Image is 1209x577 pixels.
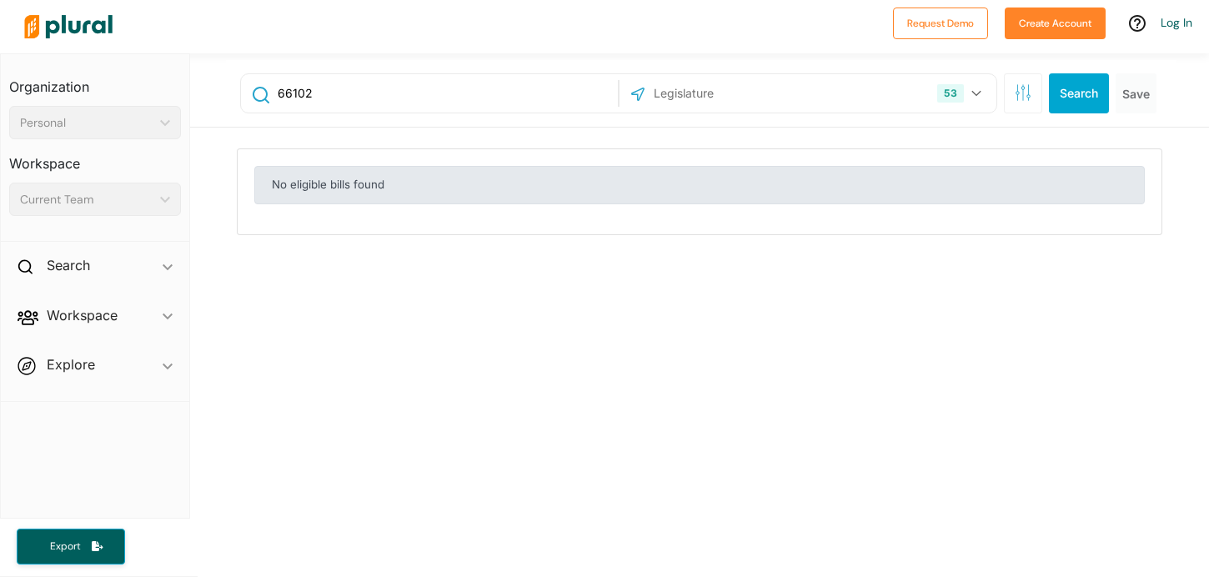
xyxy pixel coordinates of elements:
[276,78,614,109] input: Enter keywords, bill # or legislator name
[38,539,92,554] span: Export
[893,8,988,39] button: Request Demo
[20,114,153,132] div: Personal
[1161,15,1192,30] a: Log In
[1116,73,1156,113] button: Save
[9,139,181,176] h3: Workspace
[1015,84,1031,98] span: Search Filters
[20,191,153,208] div: Current Team
[652,78,830,109] input: Legislature
[1005,8,1106,39] button: Create Account
[9,63,181,99] h3: Organization
[1005,13,1106,31] a: Create Account
[47,256,90,274] h2: Search
[17,529,125,564] button: Export
[254,166,1145,204] div: No eligible bills found
[1049,73,1109,113] button: Search
[937,84,963,103] div: 53
[893,13,988,31] a: Request Demo
[931,78,991,109] button: 53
